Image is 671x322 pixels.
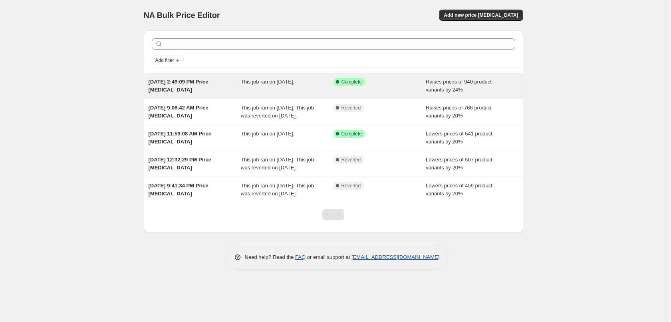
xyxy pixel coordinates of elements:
span: Reverted [341,105,361,111]
span: Lowers prices of 459 product variants by 20% [426,183,492,197]
span: Complete [341,131,362,137]
span: [DATE] 9:06:42 AM Price [MEDICAL_DATA] [149,105,208,119]
span: Lowers prices of 507 product variants by 20% [426,157,492,171]
span: This job ran on [DATE]. [241,79,294,85]
span: Raises prices of 766 product variants by 20% [426,105,492,119]
span: [DATE] 11:59:08 AM Price [MEDICAL_DATA] [149,131,212,145]
button: Add filter [152,56,184,65]
span: Complete [341,79,362,85]
a: FAQ [295,254,306,260]
span: [DATE] 2:49:09 PM Price [MEDICAL_DATA] [149,79,208,93]
span: [DATE] 9:41:34 PM Price [MEDICAL_DATA] [149,183,208,197]
nav: Pagination [322,209,344,220]
a: [EMAIL_ADDRESS][DOMAIN_NAME] [351,254,439,260]
span: or email support at [306,254,351,260]
span: Reverted [341,157,361,163]
span: Lowers prices of 541 product variants by 20% [426,131,492,145]
span: Add new price [MEDICAL_DATA] [444,12,518,18]
span: This job ran on [DATE]. This job was reverted on [DATE]. [241,183,314,197]
span: This job ran on [DATE]. This job was reverted on [DATE]. [241,105,314,119]
span: This job ran on [DATE]. [241,131,294,137]
span: NA Bulk Price Editor [144,11,220,20]
span: Raises prices of 940 product variants by 24% [426,79,492,93]
span: [DATE] 12:32:29 PM Price [MEDICAL_DATA] [149,157,211,171]
span: Add filter [155,57,174,64]
span: Need help? Read the [245,254,296,260]
button: Add new price [MEDICAL_DATA] [439,10,523,21]
span: This job ran on [DATE]. This job was reverted on [DATE]. [241,157,314,171]
span: Reverted [341,183,361,189]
